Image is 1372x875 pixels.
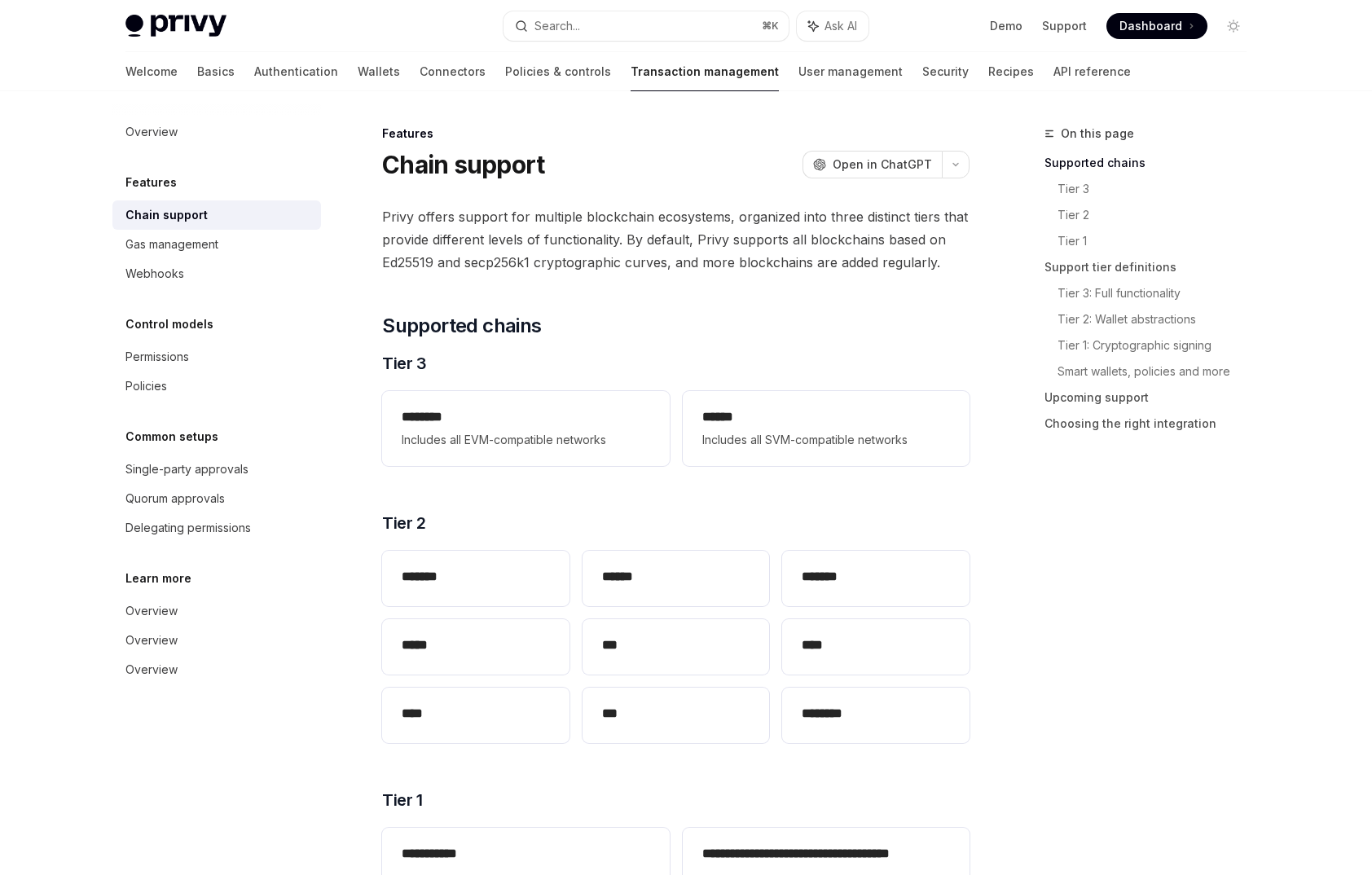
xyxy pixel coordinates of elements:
span: Includes all EVM-compatible networks [402,430,649,450]
span: Tier 2 [382,512,425,534]
a: Policies & controls [505,52,611,91]
span: Tier 1 [382,789,422,811]
div: Features [382,125,970,142]
a: Tier 2: Wallet abstractions [1058,306,1260,332]
span: Privy offers support for multiple blockchain ecosystems, organized into three distinct tiers that... [382,205,970,274]
a: Welcome [125,52,178,91]
a: Overview [112,596,321,626]
a: Quorum approvals [112,484,321,513]
div: Delegating permissions [125,518,251,538]
a: Authentication [254,52,338,91]
a: Tier 3 [1058,176,1260,202]
span: Dashboard [1119,18,1182,34]
span: On this page [1061,124,1134,143]
div: Quorum approvals [125,489,225,508]
a: Wallets [358,52,400,91]
a: Delegating permissions [112,513,321,543]
a: API reference [1053,52,1131,91]
span: Open in ChatGPT [833,156,932,173]
div: Overview [125,601,178,621]
span: Ask AI [825,18,857,34]
span: Supported chains [382,313,541,339]
h5: Control models [125,314,213,334]
a: Transaction management [631,52,779,91]
a: Recipes [988,52,1034,91]
span: ⌘ K [762,20,779,33]
h5: Common setups [125,427,218,446]
h1: Chain support [382,150,544,179]
a: Single-party approvals [112,455,321,484]
a: Permissions [112,342,321,372]
a: Gas management [112,230,321,259]
div: Chain support [125,205,208,225]
a: Tier 2 [1058,202,1260,228]
h5: Learn more [125,569,191,588]
div: Webhooks [125,264,184,284]
a: Basics [197,52,235,91]
div: Overview [125,122,178,142]
span: Tier 3 [382,352,426,375]
a: **** ***Includes all EVM-compatible networks [382,391,669,466]
a: Dashboard [1106,13,1207,39]
a: Overview [112,117,321,147]
h5: Features [125,173,177,192]
a: Smart wallets, policies and more [1058,358,1260,385]
a: User management [798,52,903,91]
a: Policies [112,372,321,401]
div: Policies [125,376,167,396]
button: Toggle dark mode [1220,13,1247,39]
button: Ask AI [797,11,868,41]
a: Tier 1 [1058,228,1260,254]
a: Choosing the right integration [1044,411,1260,437]
div: Permissions [125,347,189,367]
a: Overview [112,626,321,655]
a: Chain support [112,200,321,230]
div: Search... [534,16,580,36]
a: Support tier definitions [1044,254,1260,280]
div: Single-party approvals [125,459,248,479]
a: Webhooks [112,259,321,288]
a: Security [922,52,969,91]
a: Connectors [420,52,486,91]
a: Tier 3: Full functionality [1058,280,1260,306]
a: Demo [990,18,1022,34]
a: Overview [112,655,321,684]
div: Gas management [125,235,218,254]
a: Support [1042,18,1087,34]
button: Open in ChatGPT [803,151,942,178]
div: Overview [125,660,178,679]
a: **** *Includes all SVM-compatible networks [683,391,970,466]
div: Overview [125,631,178,650]
a: Upcoming support [1044,385,1260,411]
a: Tier 1: Cryptographic signing [1058,332,1260,358]
span: Includes all SVM-compatible networks [702,430,950,450]
button: Search...⌘K [504,11,789,41]
a: Supported chains [1044,150,1260,176]
img: light logo [125,15,226,37]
